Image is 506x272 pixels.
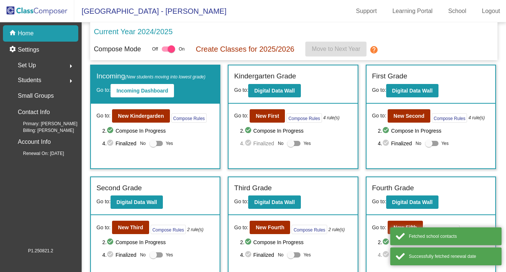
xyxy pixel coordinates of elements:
[248,84,300,97] button: Digital Data Wall
[96,183,142,194] label: Second Grade
[96,112,111,120] span: Go to:
[18,91,54,101] p: Small Groups
[112,109,170,123] button: New Kindergarden
[323,114,339,121] i: 4 rule(s)
[254,199,295,205] b: Digital Data Wall
[116,88,168,94] b: Incoming Dashboard
[312,46,361,52] span: Move to Next Year
[382,250,391,259] mat-icon: check_circle
[372,198,386,204] span: Go to:
[106,139,115,148] mat-icon: check_circle
[18,137,51,147] p: Account Info
[187,226,203,233] i: 2 rule(s)
[442,5,472,17] a: School
[9,29,18,38] mat-icon: home
[151,225,186,234] button: Compose Rules
[111,195,163,209] button: Digital Data Wall
[394,113,424,119] b: New Second
[286,113,322,123] button: Compose Rules
[303,250,311,259] span: Yes
[388,221,423,234] button: New Fifth
[118,224,143,230] b: New Third
[394,224,417,230] b: New Fifth
[392,199,433,205] b: Digital Data Wall
[18,75,41,85] span: Students
[240,238,352,247] span: 2. Compose In Progress
[94,26,172,37] p: Current Year 2024/2025
[74,5,226,17] span: [GEOGRAPHIC_DATA] - [PERSON_NAME]
[386,195,438,209] button: Digital Data Wall
[140,140,145,147] span: No
[240,250,274,259] span: 4. Finalized
[18,29,34,38] p: Home
[244,126,253,135] mat-icon: check_circle
[372,183,414,194] label: Fourth Grade
[372,224,386,231] span: Go to:
[112,221,149,234] button: New Third
[196,43,295,55] p: Create Classes for 2025/2026
[387,5,439,17] a: Learning Portal
[106,250,115,259] mat-icon: check_circle
[372,71,407,82] label: First Grade
[240,139,274,148] span: 4. Finalized
[234,71,296,82] label: Kindergarten Grade
[248,195,300,209] button: Digital Data Wall
[96,198,111,204] span: Go to:
[415,140,421,147] span: No
[96,87,111,93] span: Go to:
[378,126,490,135] span: 2. Compose In Progress
[254,88,295,94] b: Digital Data Wall
[18,107,50,117] p: Contact Info
[166,139,173,148] span: Yes
[11,120,78,127] span: Primary: [PERSON_NAME]
[96,224,111,231] span: Go to:
[9,45,18,54] mat-icon: settings
[96,71,206,82] label: Incoming
[66,62,75,71] mat-icon: arrow_right
[66,77,75,85] mat-icon: arrow_right
[11,127,74,134] span: Billing: [PERSON_NAME]
[378,250,412,259] span: 4. Finalized
[94,44,141,54] p: Compose Mode
[166,250,173,259] span: Yes
[116,199,157,205] b: Digital Data Wall
[102,126,214,135] span: 2. Compose In Progress
[111,84,174,97] button: Incoming Dashboard
[382,139,391,148] mat-icon: check_circle
[328,226,345,233] i: 2 rule(s)
[234,224,248,231] span: Go to:
[250,221,290,234] button: New Fourth
[250,109,285,123] button: New First
[388,109,430,123] button: New Second
[140,252,145,258] span: No
[234,183,272,194] label: Third Grade
[392,88,433,94] b: Digital Data Wall
[278,252,283,258] span: No
[461,226,477,233] i: 2 rule(s)
[469,114,485,121] i: 4 rule(s)
[369,45,378,54] mat-icon: help
[102,139,137,148] span: 4. Finalized
[303,139,311,148] span: Yes
[409,253,496,260] div: Successfully fetched renewal date
[386,84,438,97] button: Digital Data Wall
[244,238,253,247] mat-icon: check_circle
[18,60,36,71] span: Set Up
[171,113,207,123] button: Compose Rules
[378,238,490,247] span: 2. Compose In Progress
[372,87,386,93] span: Go to:
[305,42,367,56] button: Move to Next Year
[441,139,449,148] span: Yes
[179,46,185,52] span: On
[476,5,506,17] a: Logout
[244,139,253,148] mat-icon: check_circle
[106,238,115,247] mat-icon: check_circle
[106,126,115,135] mat-icon: check_circle
[256,224,284,230] b: New Fourth
[424,225,460,234] button: Compose Rules
[18,45,39,54] p: Settings
[382,126,391,135] mat-icon: check_circle
[125,74,206,80] span: (New students moving into lowest grade)
[234,112,248,120] span: Go to:
[240,126,352,135] span: 2. Compose In Progress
